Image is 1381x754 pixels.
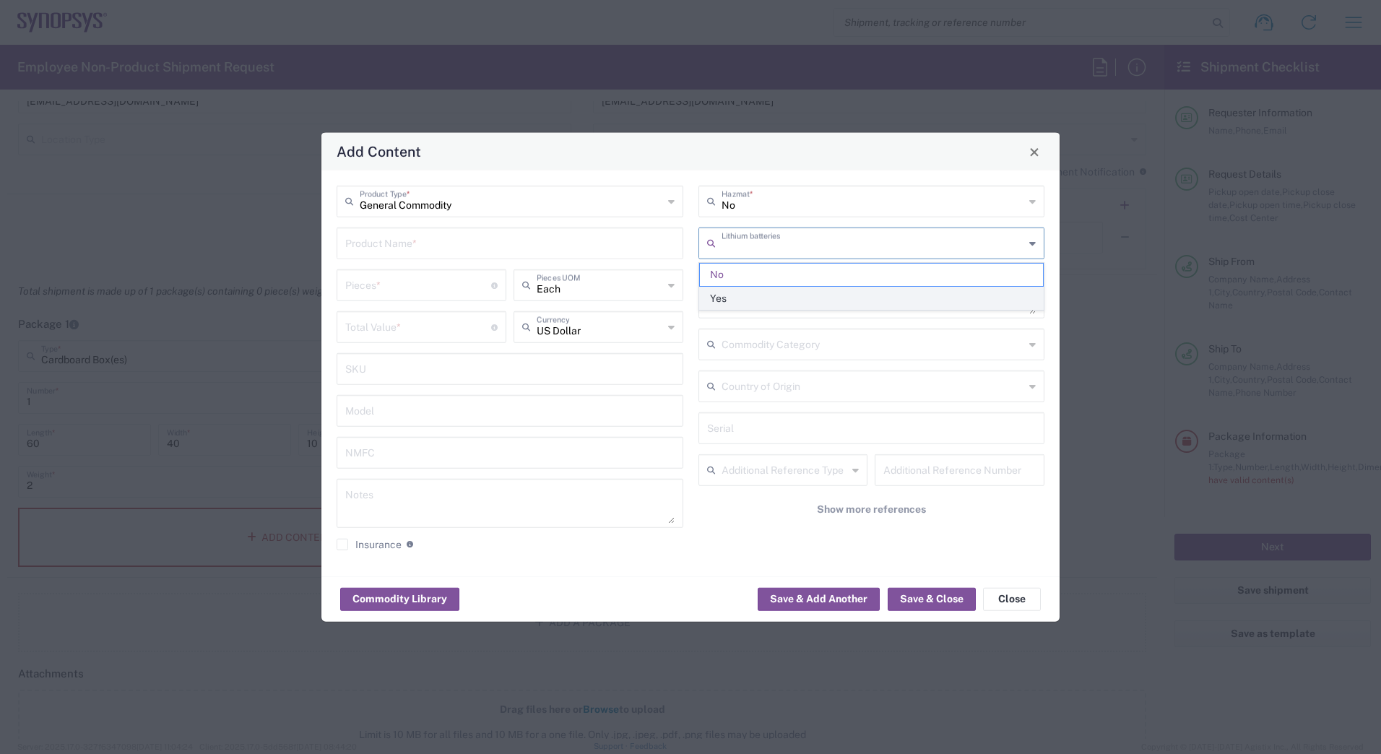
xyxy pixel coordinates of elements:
button: Save & Add Another [758,587,880,610]
span: Show more references [817,503,926,516]
button: Close [1024,142,1044,162]
span: Yes [700,287,1044,310]
span: No [700,264,1044,286]
label: Insurance [337,539,402,550]
button: Save & Close [888,587,976,610]
button: Close [983,587,1041,610]
button: Commodity Library [340,587,459,610]
h4: Add Content [337,141,421,162]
